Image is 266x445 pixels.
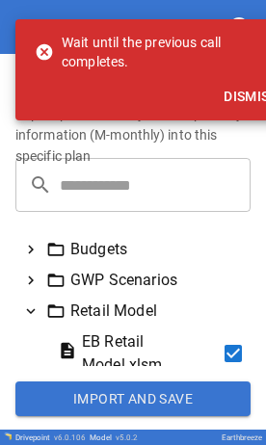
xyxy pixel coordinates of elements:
span: v 5.0.2 [116,433,138,442]
div: Retail Model [46,300,243,323]
span: EB Retail Model.xlsm [82,330,213,377]
div: Model [90,433,138,442]
span: v 6.0.106 [54,433,86,442]
div: Budgets [46,238,243,261]
div: Drivepoint [15,433,86,442]
button: Import and Save [15,381,251,416]
div: Earthbreeze [222,433,262,442]
h6: Import plans allows you to import key information (M-monthly) into this specific plan [15,104,251,168]
img: Drivepoint [4,432,12,440]
span: search [29,173,52,196]
div: GWP Scenarios [46,269,243,292]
